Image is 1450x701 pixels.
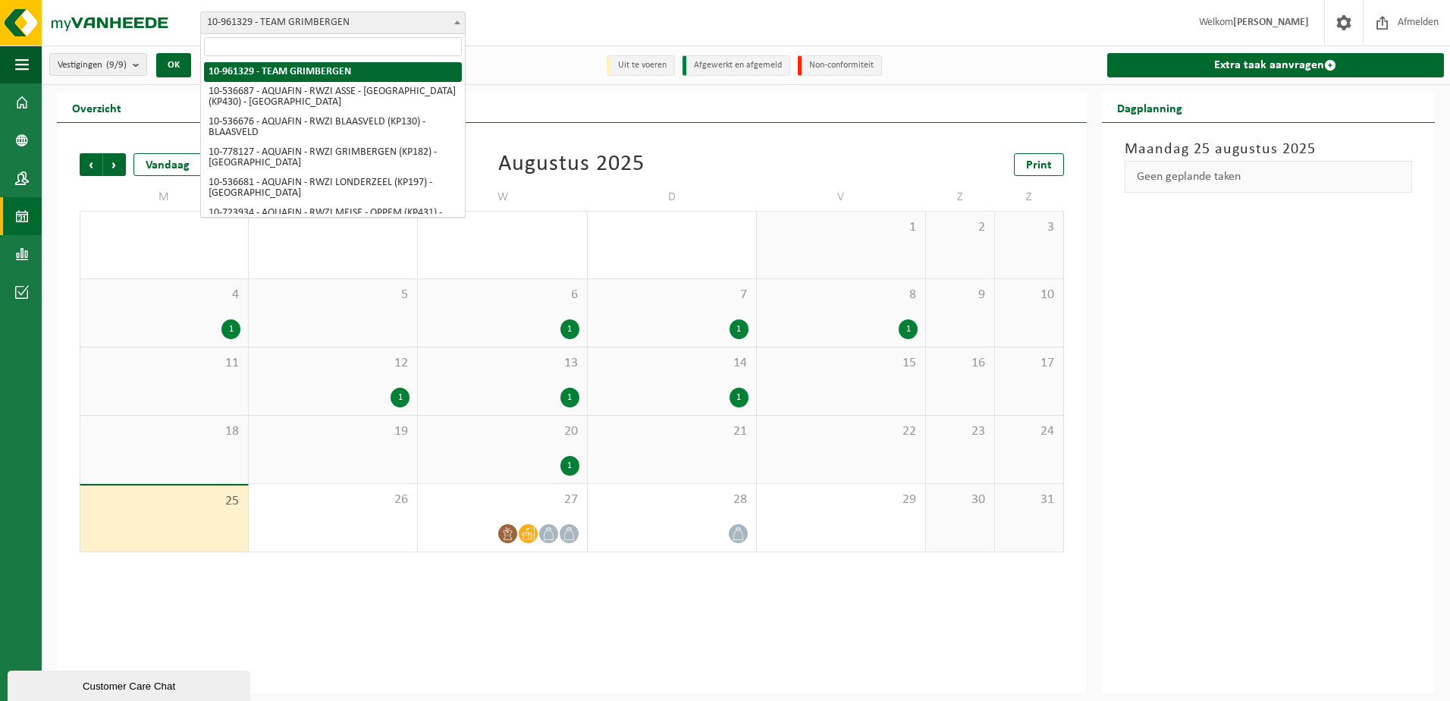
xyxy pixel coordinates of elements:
li: 10-536687 - AQUAFIN - RWZI ASSE - [GEOGRAPHIC_DATA] (KP430) - [GEOGRAPHIC_DATA] [204,82,462,112]
td: Z [995,184,1064,211]
td: V [757,184,926,211]
h2: Overzicht [57,93,137,122]
iframe: chat widget [8,668,253,701]
li: Afgewerkt en afgemeld [683,55,790,76]
span: 10-961329 - TEAM GRIMBERGEN [201,12,465,33]
span: 30 [934,492,987,508]
span: 18 [88,423,240,440]
span: 26 [256,492,410,508]
span: 27 [425,492,579,508]
div: 1 [730,319,749,339]
li: 10-961329 - TEAM GRIMBERGEN [204,62,462,82]
a: Print [1014,153,1064,176]
div: 1 [560,456,579,476]
div: 1 [899,319,918,339]
div: 1 [560,388,579,407]
span: Vestigingen [58,54,127,77]
td: D [588,184,757,211]
div: 1 [560,319,579,339]
a: Extra taak aanvragen [1107,53,1444,77]
span: Volgende [103,153,126,176]
td: Z [926,184,995,211]
li: Non-conformiteit [798,55,882,76]
span: 20 [425,423,579,440]
strong: [PERSON_NAME] [1233,17,1309,28]
span: 25 [88,493,240,510]
span: 17 [1003,355,1056,372]
span: 4 [88,287,240,303]
span: 16 [934,355,987,372]
div: 1 [730,388,749,407]
span: 31 [1003,492,1056,508]
span: 21 [595,423,749,440]
span: 10 [1003,287,1056,303]
span: 3 [1003,219,1056,236]
span: Print [1026,159,1052,171]
span: 5 [256,287,410,303]
div: Geen geplande taken [1125,161,1412,193]
button: Vestigingen(9/9) [49,53,147,76]
span: 23 [934,423,987,440]
span: 28 [595,492,749,508]
span: 29 [764,492,918,508]
span: 7 [595,287,749,303]
span: 12 [256,355,410,372]
div: 1 [221,319,240,339]
div: Vandaag [133,153,202,176]
h3: Maandag 25 augustus 2025 [1125,138,1412,161]
span: 24 [1003,423,1056,440]
span: 19 [256,423,410,440]
count: (9/9) [106,60,127,70]
li: Uit te voeren [607,55,675,76]
li: 10-536681 - AQUAFIN - RWZI LONDERZEEL (KP197) - [GEOGRAPHIC_DATA] [204,173,462,203]
span: 9 [934,287,987,303]
span: Vorige [80,153,102,176]
li: 10-778127 - AQUAFIN - RWZI GRIMBERGEN (KP182) - [GEOGRAPHIC_DATA] [204,143,462,173]
h2: Dagplanning [1102,93,1197,122]
li: 10-723934 - AQUAFIN - RWZI MEISE - OPPEM (KP431) - MEISE [204,203,462,234]
span: 8 [764,287,918,303]
span: 6 [425,287,579,303]
div: Augustus 2025 [498,153,645,176]
span: 22 [764,423,918,440]
td: W [418,184,587,211]
td: M [80,184,249,211]
span: 10-961329 - TEAM GRIMBERGEN [200,11,466,34]
span: 2 [934,219,987,236]
span: 11 [88,355,240,372]
li: 10-536676 - AQUAFIN - RWZI BLAASVELD (KP130) - BLAASVELD [204,112,462,143]
button: OK [156,53,191,77]
span: 1 [764,219,918,236]
span: 14 [595,355,749,372]
span: 15 [764,355,918,372]
div: 1 [391,388,410,407]
span: 13 [425,355,579,372]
